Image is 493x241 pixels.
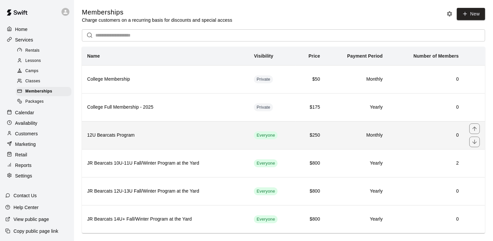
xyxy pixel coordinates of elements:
h6: JR Bearcats 10U-11U Fall/Winter Program at the Yard [87,160,243,167]
span: Rentals [25,47,40,54]
div: This membership is visible to all customers [254,131,278,139]
span: Lessons [25,58,41,64]
h6: 0 [393,104,459,111]
p: Charge customers on a recurring basis for discounts and special access [82,17,232,23]
a: Availability [5,118,69,128]
span: Classes [25,78,40,85]
b: Name [87,53,100,59]
h6: $800 [301,160,320,167]
a: Memberships [16,87,74,97]
a: Packages [16,97,74,107]
span: Everyone [254,188,278,195]
p: Copy public page link [13,228,58,234]
p: Calendar [15,109,34,116]
h6: 0 [393,76,459,83]
table: simple table [82,47,485,233]
a: Camps [16,66,74,76]
span: Everyone [254,216,278,223]
h6: $800 [301,188,320,195]
a: Rentals [16,45,74,56]
p: Marketing [15,141,36,147]
a: Classes [16,76,74,87]
h6: 0 [393,132,459,139]
h6: $50 [301,76,320,83]
p: Availability [15,120,37,126]
h6: JR Bearcats 12U-13U Fall/Winter Program at the Yard [87,188,243,195]
p: View public page [13,216,49,223]
h5: Memberships [82,8,232,17]
div: Classes [16,77,71,86]
h6: College Membership [87,76,243,83]
h6: $175 [301,104,320,111]
p: Reports [15,162,32,169]
div: This membership is visible to all customers [254,159,278,167]
h6: Monthly [331,76,382,83]
a: Home [5,24,69,34]
div: This membership is visible to all customers [254,215,278,223]
h6: 2 [393,160,459,167]
div: This membership is hidden from the memberships page [254,103,273,111]
h6: 0 [393,188,459,195]
h6: College Full Membership - 2025 [87,104,243,111]
p: Retail [15,151,27,158]
a: Lessons [16,56,74,66]
span: Private [254,76,273,83]
p: Contact Us [13,192,37,199]
div: This membership is hidden from the memberships page [254,75,273,83]
b: Payment Period [347,53,383,59]
h6: 0 [393,216,459,223]
p: Settings [15,173,32,179]
p: Home [15,26,28,33]
h6: 12U Bearcats Program [87,132,243,139]
h6: Yearly [331,160,382,167]
span: Packages [25,98,44,105]
h6: Monthly [331,132,382,139]
h6: Yearly [331,188,382,195]
h6: Yearly [331,104,382,111]
button: Memberships settings [445,9,455,19]
div: Lessons [16,56,71,66]
a: Settings [5,171,69,181]
b: Visibility [254,53,273,59]
p: Help Center [13,204,38,211]
h6: JR Bearcats 14U+ Fall/Winter Program at the Yard [87,216,243,223]
button: move item up [469,123,480,134]
span: Everyone [254,160,278,167]
p: Customers [15,130,38,137]
p: Services [15,37,33,43]
span: Everyone [254,132,278,139]
span: Private [254,104,273,111]
div: This membership is visible to all customers [254,187,278,195]
a: Retail [5,150,69,160]
a: Calendar [5,108,69,118]
div: Camps [16,67,71,76]
a: Customers [5,129,69,139]
a: New [457,8,485,20]
h6: $800 [301,216,320,223]
span: Memberships [25,88,52,95]
a: Services [5,35,69,45]
div: Packages [16,97,71,106]
div: Rentals [16,46,71,55]
div: Memberships [16,87,71,96]
h6: Yearly [331,216,382,223]
button: move item down [469,137,480,147]
span: Camps [25,68,38,74]
h6: $250 [301,132,320,139]
b: Number of Members [413,53,459,59]
a: Reports [5,160,69,170]
a: Marketing [5,139,69,149]
b: Price [308,53,320,59]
